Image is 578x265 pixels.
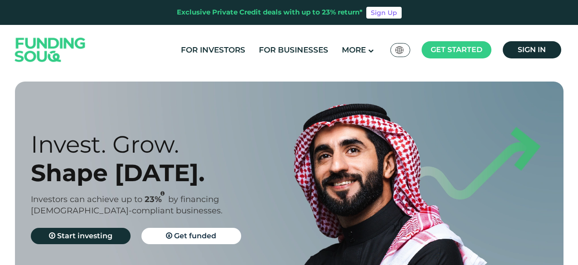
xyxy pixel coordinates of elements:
span: Get funded [174,231,216,240]
span: Start investing [57,231,112,240]
img: SA Flag [395,46,403,54]
span: More [342,45,366,54]
a: Start investing [31,228,131,244]
div: Exclusive Private Credit deals with up to 23% return* [177,7,363,18]
div: Invest. Grow. [31,130,305,159]
span: by financing [DEMOGRAPHIC_DATA]-compliant businesses. [31,194,223,216]
a: For Investors [179,43,248,58]
span: Get started [431,45,482,54]
span: Sign in [518,45,546,54]
span: Investors can achieve up to [31,194,142,204]
img: Logo [6,27,95,73]
i: 23% IRR (expected) ~ 15% Net yield (expected) [160,191,165,196]
a: Sign in [503,41,561,58]
a: For Businesses [257,43,330,58]
a: Get funded [141,228,241,244]
span: 23% [145,194,168,204]
a: Sign Up [366,7,402,19]
div: Shape [DATE]. [31,159,305,187]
